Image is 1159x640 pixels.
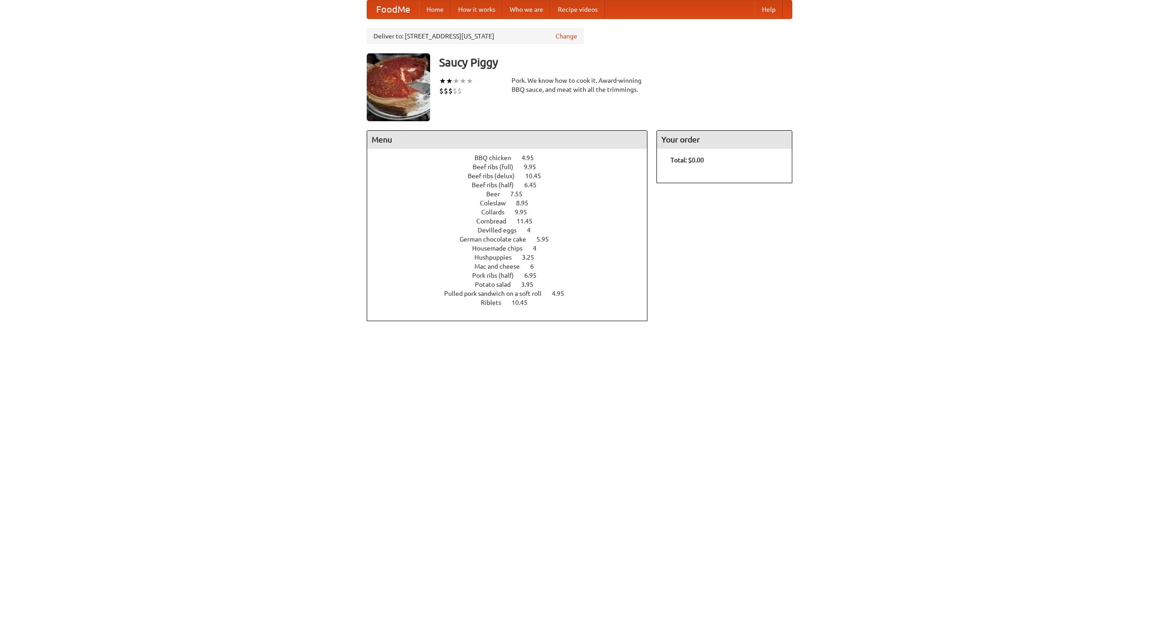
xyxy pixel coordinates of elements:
span: BBQ chicken [474,154,520,161]
h4: Menu [367,131,647,149]
span: Beef ribs (full) [473,163,522,171]
span: 10.45 [525,172,550,180]
span: 4.95 [522,154,543,161]
span: 6 [530,263,543,270]
span: Potato salad [475,281,520,288]
a: Beef ribs (delux) 10.45 [468,172,558,180]
a: BBQ chicken 4.95 [474,154,551,161]
span: German chocolate cake [460,236,535,243]
li: ★ [460,76,466,86]
div: Deliver to: [STREET_ADDRESS][US_STATE] [367,28,584,44]
h4: Your order [657,131,792,149]
a: Home [419,0,451,19]
a: German chocolate cake 5.95 [460,236,565,243]
li: $ [439,86,444,96]
span: Collards [481,209,513,216]
span: 3.25 [522,254,543,261]
a: Help [755,0,783,19]
a: Hushpuppies 3.25 [474,254,551,261]
span: Beef ribs (delux) [468,172,524,180]
a: Beef ribs (half) 6.45 [472,181,553,189]
a: Recipe videos [551,0,605,19]
a: Cornbread 11.45 [476,218,549,225]
span: 4.95 [552,290,573,297]
span: 5.95 [536,236,558,243]
span: 9.95 [515,209,536,216]
span: Cornbread [476,218,515,225]
span: 6.95 [524,272,546,279]
span: Riblets [481,299,510,306]
li: $ [448,86,453,96]
li: ★ [466,76,473,86]
h3: Saucy Piggy [439,53,792,71]
li: ★ [439,76,446,86]
span: 4 [527,227,540,234]
a: Riblets 10.45 [481,299,544,306]
span: 6.45 [524,181,546,189]
a: Mac and cheese 6 [474,263,551,270]
span: 7.55 [510,190,532,198]
img: angular.jpg [367,53,430,121]
a: Housemade chips 4 [472,245,553,252]
span: Pork ribs (half) [472,272,523,279]
span: Pulled pork sandwich on a soft roll [444,290,551,297]
li: $ [453,86,457,96]
a: Who we are [503,0,551,19]
span: 4 [533,245,546,252]
a: Beer 7.55 [486,190,539,198]
span: Beef ribs (half) [472,181,523,189]
a: How it works [451,0,503,19]
a: Coleslaw 8.95 [480,199,545,207]
span: 3.95 [521,281,542,288]
b: Total: $0.00 [670,156,704,164]
a: Collards 9.95 [481,209,544,216]
span: Hushpuppies [474,254,521,261]
a: Potato salad 3.95 [475,281,550,288]
span: Coleslaw [480,199,515,207]
span: 8.95 [516,199,537,207]
span: 11.45 [517,218,541,225]
span: 9.95 [524,163,545,171]
a: Pulled pork sandwich on a soft roll 4.95 [444,290,581,297]
a: Devilled eggs 4 [478,227,547,234]
li: ★ [453,76,460,86]
a: Pork ribs (half) 6.95 [472,272,553,279]
li: $ [457,86,462,96]
div: Pork. We know how to cook it. Award-winning BBQ sauce, and meat with all the trimmings. [512,76,647,94]
span: Housemade chips [472,245,532,252]
span: 10.45 [512,299,536,306]
li: $ [444,86,448,96]
li: ★ [446,76,453,86]
a: FoodMe [367,0,419,19]
a: Change [556,32,577,41]
span: Mac and cheese [474,263,529,270]
span: Beer [486,190,509,198]
a: Beef ribs (full) 9.95 [473,163,553,171]
span: Devilled eggs [478,227,526,234]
